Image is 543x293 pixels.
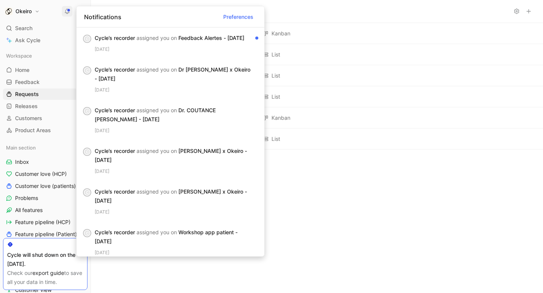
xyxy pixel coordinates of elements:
div: Cycle’s recorder Workshop app patient - [DATE] [95,228,252,246]
div: [DATE] [95,46,258,53]
div: [DATE] [95,86,258,94]
div: [DATE] [95,168,258,175]
span: Notifications [84,12,121,21]
div: [DATE] [95,208,258,216]
div: C [84,230,90,237]
div: CCycle’s recorder assigned you on Feedback Alertes - [DATE][DATE] [77,27,264,59]
div: Cycle’s recorder Dr. COUTANCE [PERSON_NAME] - [DATE] [95,106,252,124]
div: Cycle’s recorder Feedback Alertes - [DATE] [95,34,252,43]
span: assigned you on [137,107,177,113]
div: CCycle’s recorder assigned you on Workshop app patient - [DATE][DATE] [77,222,264,262]
div: CCycle’s recorder assigned you on [PERSON_NAME] x Okeiro - [DATE][DATE] [77,181,264,222]
span: assigned you on [137,66,177,73]
span: Preferences [223,12,253,21]
div: C [84,108,90,114]
div: Cycle’s recorder [PERSON_NAME] x Okeiro - [DATE] [95,146,252,165]
div: [DATE] [95,127,258,134]
span: assigned you on [137,188,177,195]
div: C [84,67,90,74]
div: CCycle’s recorder assigned you on Dr [PERSON_NAME] x Okeiro - [DATE][DATE] [77,59,264,100]
span: assigned you on [137,229,177,235]
div: Cycle’s recorder Dr [PERSON_NAME] x Okeiro - [DATE] [95,65,252,83]
div: C [84,189,90,196]
span: assigned you on [137,148,177,154]
button: Preferences [220,11,257,23]
div: C [84,148,90,155]
span: assigned you on [137,35,177,41]
div: CCycle’s recorder assigned you on Dr. COUTANCE [PERSON_NAME] - [DATE][DATE] [77,100,264,140]
div: C [84,35,90,42]
div: Cycle’s recorder [PERSON_NAME] x Okeiro - [DATE] [95,187,252,205]
div: CCycle’s recorder assigned you on [PERSON_NAME] x Okeiro - [DATE][DATE] [77,140,264,181]
div: [DATE] [95,249,258,256]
